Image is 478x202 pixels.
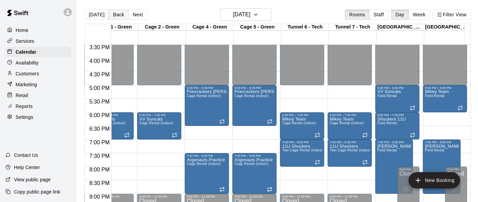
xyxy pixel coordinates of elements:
[423,140,461,194] div: 7:00 PM – 9:00 PM: Carlos Soccer
[330,141,370,144] div: 7:00 PM – 8:00 PM
[91,24,138,31] div: Cage 1 - Green
[267,187,273,192] span: Recurring event
[88,72,112,77] span: 4:30 PM
[14,188,60,195] p: Copy public page link
[377,86,417,90] div: 5:00 PM – 6:00 PM
[362,132,368,138] span: Recurring event
[234,94,268,98] span: Cage Rental (Indoor)
[88,58,112,64] span: 4:00 PM
[5,36,71,46] a: Services
[16,59,39,66] p: Availability
[410,132,415,138] span: Recurring event
[88,99,112,105] span: 5:30 PM
[377,24,424,31] div: [GEOGRAPHIC_DATA]
[5,101,71,111] a: Reports
[172,132,177,138] span: Recurring event
[234,195,275,198] div: 9:00 PM – 11:59 PM
[5,112,71,122] div: Settings
[329,24,377,31] div: Tunnel 7 - Tech
[187,195,227,198] div: 9:00 PM – 11:59 PM
[282,148,324,152] span: Two-Cage Rental (Indoor)
[16,70,39,77] p: Customers
[425,86,465,90] div: 5:00 PM – 6:00 PM
[128,10,147,20] button: Next
[185,153,229,194] div: 7:30 PM – 9:00 PM: Argonauts Practice
[423,85,467,112] div: 5:00 PM – 6:00 PM: Mikey Team
[5,25,71,35] a: Home
[16,49,36,55] p: Calendar
[369,10,389,20] button: Staff
[375,85,419,112] div: 5:00 PM – 6:00 PM: VV Suncats
[282,121,316,125] span: Cage Rental (Indoor)
[92,113,132,117] div: 6:00 PM – 7:00 PM
[315,132,320,138] span: Recurring event
[267,119,273,124] span: Recurring event
[282,113,322,117] div: 6:00 PM – 7:00 PM
[219,119,225,124] span: Recurring event
[139,121,173,125] span: Cage Rental (Indoor)
[88,167,112,172] span: 8:00 PM
[330,121,364,125] span: Cage Rental (Indoor)
[16,38,34,44] p: Services
[280,140,324,167] div: 7:00 PM – 8:00 PM: 11U Shuckers
[234,24,281,31] div: Cage 5 - Green
[330,148,372,152] span: Two-Cage Rental (Indoor)
[447,168,465,171] div: 8:00 PM – 11:59 PM
[124,132,130,138] span: Recurring event
[14,152,38,159] p: Contact Us
[282,141,322,144] div: 7:00 PM – 8:00 PM
[219,187,225,192] span: Recurring event
[5,58,71,68] a: Availability
[220,8,271,21] button: [DATE]
[425,148,444,152] span: Field Rental
[88,153,112,159] span: 7:30 PM
[330,113,370,117] div: 6:00 PM – 7:00 PM
[399,168,417,171] div: 8:00 PM – 11:59 PM
[14,176,51,183] p: View public page
[5,90,71,100] div: Retail
[409,172,460,188] button: add
[16,81,37,88] p: Marketing
[232,153,277,194] div: 7:30 PM – 9:00 PM: Argonauts Practice
[139,195,179,198] div: 9:00 PM – 11:59 PM
[282,195,322,198] div: 9:00 PM – 11:59 PM
[16,27,29,34] p: Home
[233,10,250,19] h6: [DATE]
[187,154,227,158] div: 7:30 PM – 9:00 PM
[375,112,419,140] div: 6:00 PM – 7:00 PM: Shuckers 11U
[232,85,277,126] div: 5:00 PM – 6:30 PM: Firecrackers Leles-Butcher
[5,47,71,57] a: Calendar
[424,24,472,31] div: [GEOGRAPHIC_DATA]
[375,140,413,194] div: 7:00 PM – 9:00 PM: Carlos Soccer
[433,10,471,20] button: Filter View
[328,140,372,167] div: 7:00 PM – 8:00 PM: 11U Shuckers
[88,194,112,200] span: 9:00 PM
[234,154,275,158] div: 7:30 PM – 9:00 PM
[328,112,372,140] div: 6:00 PM – 7:00 PM: Mikey Team
[139,113,179,117] div: 6:00 PM – 7:00 PM
[377,113,417,117] div: 6:00 PM – 7:00 PM
[425,141,459,144] div: 7:00 PM – 9:00 PM
[16,103,33,110] p: Reports
[138,24,186,31] div: Cage 2 - Green
[109,10,129,20] button: Back
[409,10,430,20] button: Week
[5,79,71,90] a: Marketing
[234,162,268,166] span: Cage Rental (Indoor)
[16,92,28,99] p: Retail
[377,148,397,152] span: Field Rental
[88,112,112,118] span: 6:00 PM
[345,10,369,20] button: Rooms
[187,94,221,98] span: Cage Rental (Indoor)
[186,24,234,31] div: Cage 4 - Green
[88,140,112,145] span: 7:00 PM
[5,69,71,79] a: Customers
[425,94,444,98] span: Field Rental
[187,162,221,166] span: Cage Rental (Indoor)
[16,114,33,121] p: Settings
[377,141,411,144] div: 7:00 PM – 9:00 PM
